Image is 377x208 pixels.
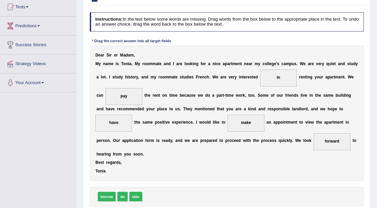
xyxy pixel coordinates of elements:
b: n [303,75,305,79]
b: . [254,93,255,98]
b: e [231,93,234,98]
b: t [334,75,335,79]
b: m [108,61,111,66]
b: m [130,53,134,57]
b: a [96,75,99,79]
b: n [101,93,103,98]
b: e [244,75,246,79]
b: M [135,61,138,66]
b: o [146,61,149,66]
b: a [141,75,144,79]
b: v [228,75,231,79]
b: n [202,75,204,79]
b: u [351,61,353,66]
b: y [234,75,237,79]
b: r [221,93,223,98]
b: p [216,93,219,98]
b: i [109,53,110,57]
b: e [305,93,307,98]
b: o [102,75,104,79]
b: h [146,93,148,98]
b: r [110,53,112,57]
b: a [172,75,174,79]
b: i [340,93,341,98]
b: v [316,61,318,66]
b: a [284,61,286,66]
span: Drop target [105,88,142,105]
b: i [188,75,189,79]
b: e [301,75,303,79]
b: m [172,93,175,98]
b: , [134,53,135,57]
b: e [159,61,162,66]
b: d [125,53,128,57]
b: l [268,61,269,66]
b: . [344,75,345,79]
b: g [271,61,274,66]
b: e [303,61,306,66]
b: - [224,93,225,98]
b: g [196,61,198,66]
b: a [105,61,108,66]
b: m [286,61,290,66]
b: i [307,75,308,79]
b: d [205,93,207,98]
a: Strategy Videos [0,54,76,71]
b: i [331,61,332,66]
b: d [168,61,171,66]
b: t [305,75,307,79]
b: T [121,61,123,66]
b: n [165,93,167,98]
b: n [212,61,215,66]
b: s [277,61,279,66]
b: y [322,61,324,66]
b: s [112,75,115,79]
b: r [332,75,334,79]
b: m [327,93,331,98]
b: o [277,93,279,98]
b: a [220,75,223,79]
b: e [351,75,354,79]
b: r [229,61,231,66]
b: m [335,75,339,79]
b: y [355,61,358,66]
b: t [231,61,232,66]
b: k [190,61,192,66]
b: e [274,61,276,66]
b: t [242,75,244,79]
b: e [331,93,333,98]
b: i [288,93,289,98]
b: u [183,75,186,79]
b: a [176,61,179,66]
b: y [258,61,260,66]
b: ’ [276,61,277,66]
b: a [325,93,328,98]
h4: In the text below some words are missing. Drag words from the box below to the appropriate place ... [90,12,364,31]
b: t [169,93,171,98]
b: s [323,93,325,98]
b: s [117,61,119,66]
b: i [309,93,310,98]
b: b [335,93,338,98]
b: m [263,93,266,98]
b: t [159,93,160,98]
b: t [343,75,344,79]
b: s [129,75,131,79]
b: . [131,61,132,66]
b: a [219,93,221,98]
b: s [180,75,182,79]
b: e [236,61,238,66]
b: r [233,75,235,79]
b: o [186,61,188,66]
b: d [294,93,296,98]
b: S [106,53,109,57]
b: i [192,61,193,66]
b: t [104,75,106,79]
b: y [154,75,156,79]
b: Instructions: [95,17,122,22]
b: d [255,75,258,79]
b: e [98,53,100,57]
b: t [131,75,132,79]
b: u [338,93,340,98]
b: y [314,75,317,79]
